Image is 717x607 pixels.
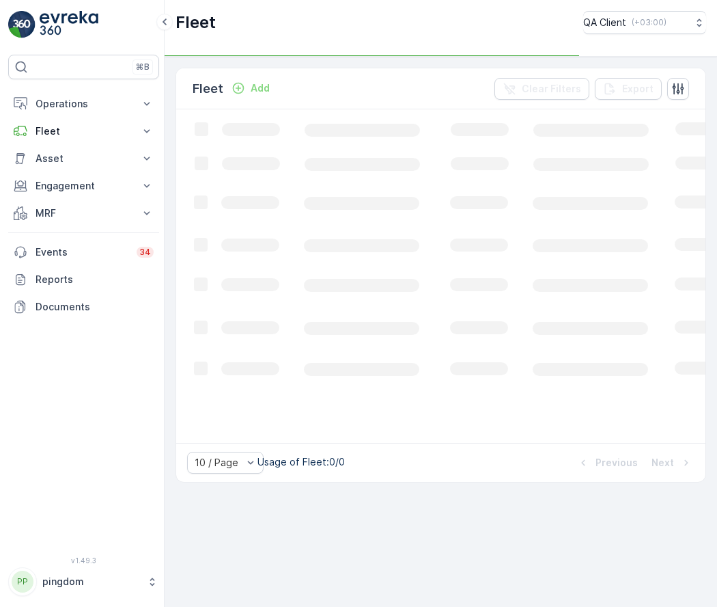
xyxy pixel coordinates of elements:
[622,82,653,96] p: Export
[36,245,128,259] p: Events
[175,12,216,33] p: Fleet
[632,17,666,28] p: ( +03:00 )
[36,206,132,220] p: MRF
[595,78,662,100] button: Export
[8,293,159,321] a: Documents
[136,62,150,72] p: ⌘B
[8,556,159,565] span: v 1.49.3
[8,200,159,227] button: MRF
[193,79,223,98] p: Fleet
[226,80,275,96] button: Add
[8,567,159,596] button: PPpingdom
[8,90,159,118] button: Operations
[522,82,581,96] p: Clear Filters
[36,300,154,314] p: Documents
[583,11,706,34] button: QA Client(+03:00)
[42,575,140,589] p: pingdom
[8,239,159,266] a: Events34
[575,455,639,471] button: Previous
[36,124,132,138] p: Fleet
[36,179,132,193] p: Engagement
[36,97,132,111] p: Operations
[595,456,638,470] p: Previous
[583,16,626,29] p: QA Client
[251,81,270,95] p: Add
[36,152,132,165] p: Asset
[40,11,98,38] img: logo_light-DOdMpM7g.png
[494,78,589,100] button: Clear Filters
[139,247,151,258] p: 34
[12,571,33,593] div: PP
[650,455,694,471] button: Next
[36,273,154,286] p: Reports
[8,266,159,293] a: Reports
[651,456,674,470] p: Next
[8,118,159,145] button: Fleet
[8,11,36,38] img: logo
[257,455,345,469] p: Usage of Fleet : 0/0
[8,172,159,200] button: Engagement
[8,145,159,172] button: Asset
